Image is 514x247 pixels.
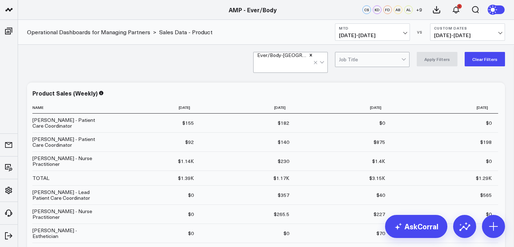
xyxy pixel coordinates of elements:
div: $0 [486,158,492,165]
div: $0 [486,119,492,127]
div: Remove Ever/Body-Williamsburg [308,52,313,58]
div: > [27,28,156,36]
div: $0 [486,211,492,218]
div: $1.39K [178,175,194,182]
a: Sales Data - Product [159,28,213,36]
div: $357 [278,191,289,199]
div: FD [383,5,392,14]
a: AMP - Ever/Body [229,6,277,14]
div: $40 [376,191,385,199]
div: $70 [376,230,385,237]
div: $875 [374,138,385,146]
th: [DATE] [104,102,200,114]
button: Custom Dates[DATE]-[DATE] [430,23,505,41]
th: [DATE] [392,102,498,114]
div: 1 [457,4,462,9]
div: Ever/Body-[GEOGRAPHIC_DATA] [257,52,308,58]
div: VS [414,30,426,34]
div: $3.15K [369,175,385,182]
span: [DATE] - [DATE] [339,32,406,38]
td: [PERSON_NAME] - Lead Patient Care Coordinator [32,185,104,204]
th: Name [32,102,104,114]
div: $1.17K [273,175,289,182]
div: $230 [278,158,289,165]
b: MTD [339,26,406,30]
div: $0 [379,119,385,127]
button: Apply Filters [417,52,457,66]
div: $182 [278,119,289,127]
th: [DATE] [200,102,296,114]
div: $1.29K [476,175,492,182]
td: [PERSON_NAME] - Nurse Practitioner [32,204,104,224]
div: KD [373,5,381,14]
a: Operational Dashboards for Managing Partners [27,28,150,36]
td: [PERSON_NAME] - Patient Care Coordinator [32,132,104,151]
div: $265.5 [274,211,289,218]
button: +9 [415,5,423,14]
div: $227 [374,211,385,218]
div: $155 [182,119,194,127]
button: MTD[DATE]-[DATE] [335,23,410,41]
div: $1.4K [372,158,385,165]
td: TOTAL [32,171,104,185]
div: Product Sales (Weekly) [32,89,98,97]
div: $0 [188,211,194,218]
span: + 9 [416,7,422,12]
div: $1.14K [178,158,194,165]
span: [DATE] - [DATE] [434,32,501,38]
div: CS [362,5,371,14]
button: Clear Filters [465,52,505,66]
div: $565 [480,191,492,199]
div: $92 [185,138,194,146]
div: $0 [188,230,194,237]
b: Custom Dates [434,26,501,30]
div: AL [404,5,413,14]
td: [PERSON_NAME] - Esthetician [32,224,104,243]
th: [DATE] [296,102,392,114]
td: [PERSON_NAME] - Nurse Practitioner [32,151,104,171]
div: $0 [188,191,194,199]
div: $140 [278,138,289,146]
div: $0 [283,230,289,237]
div: AB [394,5,402,14]
div: $198 [480,138,492,146]
td: [PERSON_NAME] - Patient Care Coordinator [32,114,104,132]
a: AskCorral [385,215,447,238]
